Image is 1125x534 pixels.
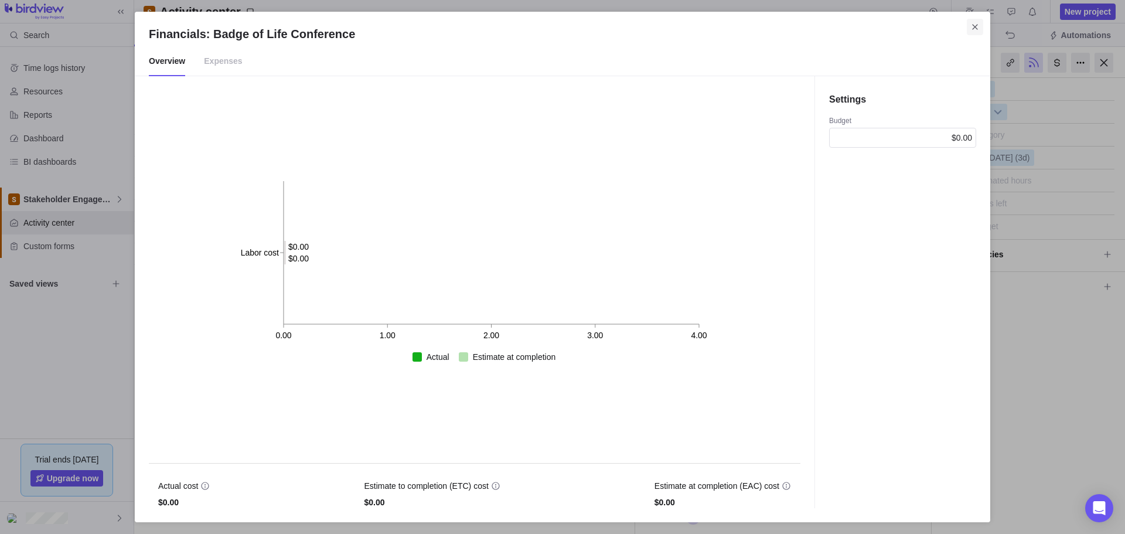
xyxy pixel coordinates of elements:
svg: info-description [491,481,500,491]
div: Budget [829,116,976,128]
span: Actual [427,351,449,363]
span: Estimate at completion [473,351,556,363]
text: 2.00 [483,331,499,340]
span: Expenses [204,47,242,76]
span: $0.00 [952,133,972,142]
text: 3.00 [587,331,603,340]
h2: Financials: Badge of Life Conference [149,26,976,42]
text: 1.00 [379,331,395,340]
h4: Settings [829,93,976,107]
svg: info-description [782,481,791,491]
span: Close [967,19,983,35]
span: Estimate to completion (ETC) cost [364,480,488,492]
span: Estimate at completion (EAC) cost [654,480,779,492]
span: $0.00 [158,496,210,508]
div: Open Intercom Messenger [1085,494,1113,522]
div: Financials: Badge of Life Conference [135,12,990,522]
text: $0.00 [288,254,309,263]
text: 4.00 [691,331,707,340]
span: Actual cost [158,480,198,492]
text: $0.00 [288,242,309,251]
tspan: Labor cost [240,248,278,257]
span: Overview [149,47,185,76]
svg: info-description [200,481,210,491]
span: $0.00 [364,496,500,508]
text: 0.00 [275,331,291,340]
span: $0.00 [654,496,791,508]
